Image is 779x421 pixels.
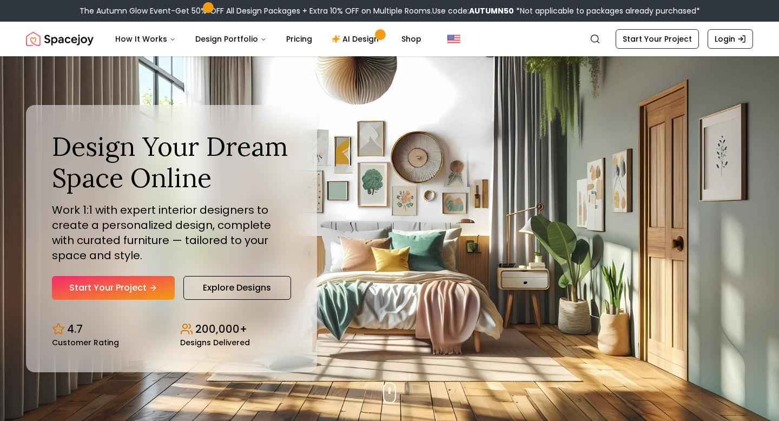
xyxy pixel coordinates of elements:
[52,202,291,263] p: Work 1:1 with expert interior designers to create a personalized design, complete with curated fu...
[278,28,321,50] a: Pricing
[180,339,250,346] small: Designs Delivered
[52,339,119,346] small: Customer Rating
[469,5,514,16] b: AUTUMN50
[52,131,291,193] h1: Design Your Dream Space Online
[80,5,700,16] div: The Autumn Glow Event-Get 50% OFF All Design Packages + Extra 10% OFF on Multiple Rooms.
[107,28,430,50] nav: Main
[187,28,275,50] button: Design Portfolio
[26,28,94,50] a: Spacejoy
[26,28,94,50] img: Spacejoy Logo
[183,276,291,300] a: Explore Designs
[195,321,247,337] p: 200,000+
[447,32,460,45] img: United States
[67,321,83,337] p: 4.7
[323,28,391,50] a: AI Design
[26,22,753,56] nav: Global
[52,313,291,346] div: Design stats
[432,5,514,16] span: Use code:
[107,28,184,50] button: How It Works
[393,28,430,50] a: Shop
[52,276,175,300] a: Start Your Project
[616,29,699,49] a: Start Your Project
[708,29,753,49] a: Login
[514,5,700,16] span: *Not applicable to packages already purchased*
